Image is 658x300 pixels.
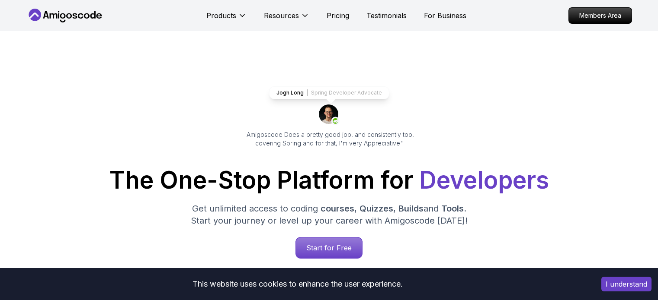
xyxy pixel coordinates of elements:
span: courses [321,203,354,214]
button: Accept cookies [601,277,652,291]
button: Products [206,10,247,28]
span: Tools [441,203,464,214]
span: Quizzes [359,203,393,214]
a: Pricing [327,10,349,21]
p: "Amigoscode Does a pretty good job, and consistently too, covering Spring and for that, I'm very ... [232,130,426,148]
p: Start for Free [296,237,362,258]
span: Builds [398,203,424,214]
a: For Business [424,10,466,21]
h1: The One-Stop Platform for [33,168,625,192]
a: Members Area [568,7,632,24]
p: Spring Developer Advocate [311,89,382,96]
a: Start for Free [295,237,363,259]
a: Testimonials [366,10,407,21]
span: Developers [419,166,549,194]
button: Resources [264,10,309,28]
p: Resources [264,10,299,21]
p: Members Area [569,8,632,23]
div: This website uses cookies to enhance the user experience. [6,275,588,294]
p: Jogh Long [276,89,304,96]
img: josh long [319,104,340,125]
p: Get unlimited access to coding , , and . Start your journey or level up your career with Amigosco... [184,202,475,227]
p: Products [206,10,236,21]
